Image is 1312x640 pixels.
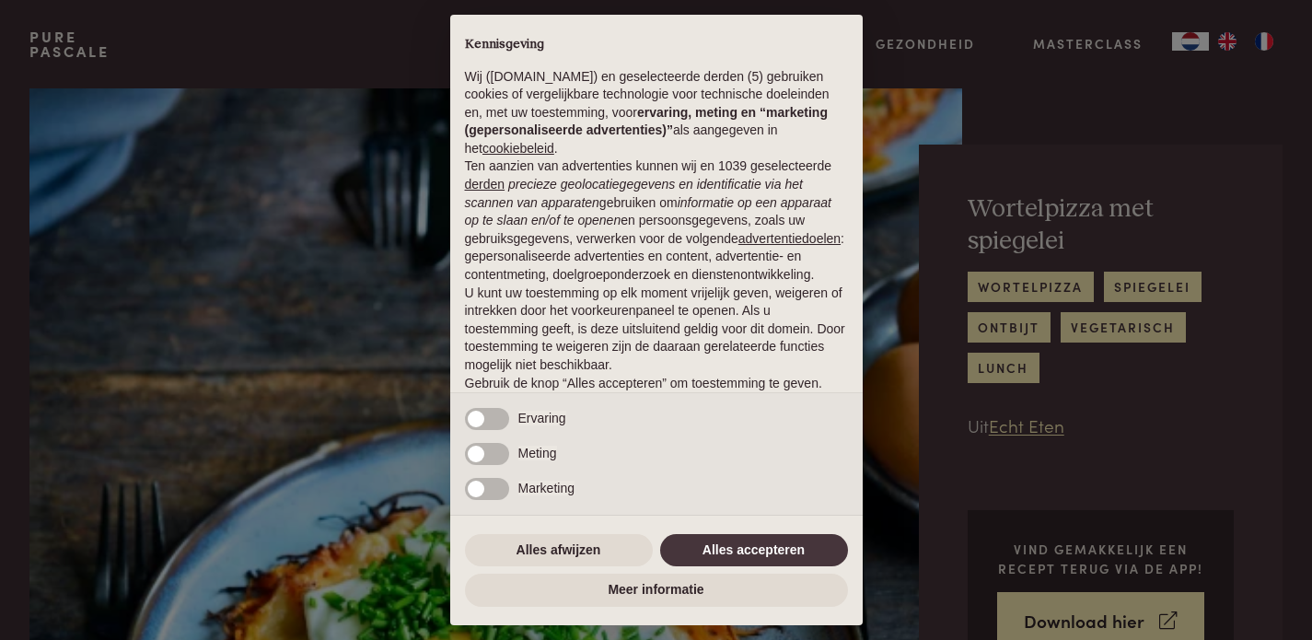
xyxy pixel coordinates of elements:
[465,534,653,567] button: Alles afwijzen
[518,481,575,495] span: Marketing
[465,68,848,158] p: Wij ([DOMAIN_NAME]) en geselecteerde derden (5) gebruiken cookies of vergelijkbare technologie vo...
[465,176,505,194] button: derden
[465,37,848,53] h2: Kennisgeving
[465,195,832,228] em: informatie op een apparaat op te slaan en/of te openen
[465,285,848,375] p: U kunt uw toestemming op elk moment vrijelijk geven, weigeren of intrekken door het voorkeurenpan...
[518,446,557,460] span: Meting
[465,375,848,429] p: Gebruik de knop “Alles accepteren” om toestemming te geven. Gebruik de knop “Alles afwijzen” om d...
[738,230,841,249] button: advertentiedoelen
[465,157,848,284] p: Ten aanzien van advertenties kunnen wij en 1039 geselecteerde gebruiken om en persoonsgegevens, z...
[465,105,828,138] strong: ervaring, meting en “marketing (gepersonaliseerde advertenties)”
[465,574,848,607] button: Meer informatie
[482,141,554,156] a: cookiebeleid
[660,534,848,567] button: Alles accepteren
[518,411,566,425] span: Ervaring
[465,177,803,210] em: precieze geolocatiegegevens en identificatie via het scannen van apparaten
